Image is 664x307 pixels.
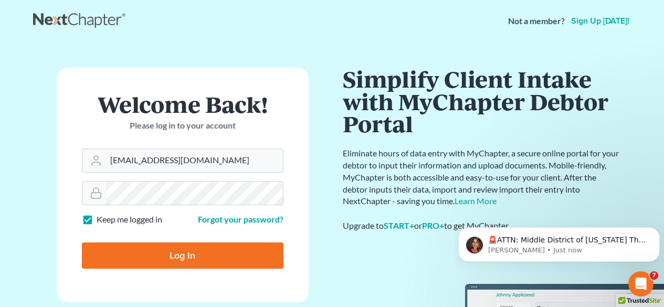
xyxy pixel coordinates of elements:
[455,196,497,206] a: Learn More
[106,149,283,172] input: Email Address
[569,17,631,25] a: Sign up [DATE]!
[343,68,621,135] h1: Simplify Client Intake with MyChapter Debtor Portal
[82,93,283,115] h1: Welcome Back!
[422,220,444,230] a: PRO+
[454,205,664,279] iframe: Intercom notifications message
[508,15,565,27] strong: Not a member?
[198,214,283,224] a: Forgot your password?
[343,147,621,207] p: Eliminate hours of data entry with MyChapter, a secure online portal for your debtor to input the...
[650,271,658,280] span: 7
[384,220,414,230] a: START+
[628,271,654,297] iframe: Intercom live chat
[82,120,283,132] p: Please log in to your account
[343,220,621,232] div: Upgrade to or to get MyChapter
[97,214,162,226] label: Keep me logged in
[82,242,283,269] input: Log In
